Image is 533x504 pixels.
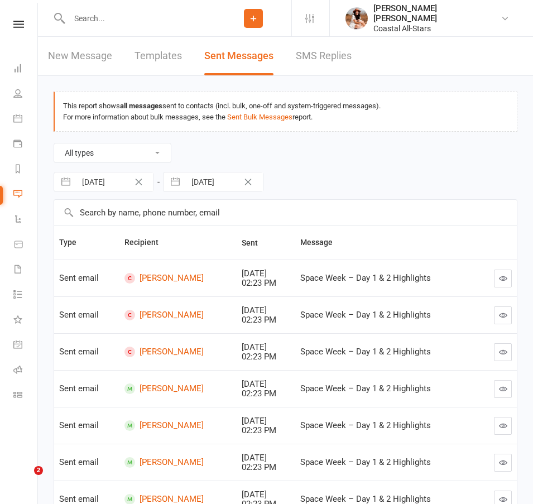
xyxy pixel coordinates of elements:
div: Coastal All-Stars [373,23,501,33]
a: Payments [13,132,39,157]
div: 02:23 PM [242,279,290,288]
div: [DATE] [242,453,290,463]
div: Space Week – Day 1 & 2 Highlights [300,273,475,283]
input: To [185,172,263,191]
a: Class kiosk mode [13,383,39,409]
div: [DATE] [242,306,290,315]
img: thumb_image1710277404.png [345,7,368,30]
div: [PERSON_NAME] [PERSON_NAME] [373,3,501,23]
div: Sent email [59,347,114,357]
div: [DATE] [242,490,290,500]
input: From [76,172,153,191]
div: Sent email [59,421,114,430]
a: [PERSON_NAME] [124,310,232,320]
a: Templates [135,37,182,75]
a: Sent Messages [204,37,273,75]
iframe: Intercom live chat [11,466,38,493]
button: Sent [242,236,270,249]
div: For more information about bulk messages, see the report. [63,112,508,123]
div: Space Week – Day 1 & 2 Highlights [300,458,475,467]
div: Space Week – Day 1 & 2 Highlights [300,421,475,430]
button: Clear Date [238,175,258,189]
span: 2 [34,466,43,475]
div: Sent email [59,384,114,393]
div: [DATE] [242,269,290,279]
div: [DATE] [242,416,290,426]
a: What's New [13,308,39,333]
th: Type [54,226,119,260]
input: Search... [66,11,215,26]
div: Sent email [59,495,114,504]
a: [PERSON_NAME] [124,383,232,394]
button: Clear Date [129,175,148,189]
a: [PERSON_NAME] [124,347,232,357]
div: 02:23 PM [242,352,290,362]
a: SMS Replies [296,37,352,75]
span: Sent [242,238,270,247]
th: Recipient [119,226,237,260]
a: [PERSON_NAME] [124,273,232,284]
a: Calendar [13,107,39,132]
div: 02:23 PM [242,389,290,399]
a: [PERSON_NAME] [124,457,232,468]
strong: all messages [120,102,162,110]
a: Dashboard [13,57,39,82]
div: Sent email [59,458,114,467]
a: New Message [48,37,112,75]
div: 02:23 PM [242,315,290,325]
div: Space Week – Day 1 & 2 Highlights [300,310,475,320]
div: This report shows sent to contacts (incl. bulk, one-off and system-triggered messages). [63,100,508,112]
div: 02:23 PM [242,426,290,435]
a: Roll call kiosk mode [13,358,39,383]
div: Space Week – Day 1 & 2 Highlights [300,347,475,357]
a: Reports [13,157,39,183]
a: Sent Bulk Messages [227,113,292,121]
th: Message [295,226,480,260]
div: [DATE] [242,343,290,352]
div: Space Week – Day 1 & 2 Highlights [300,384,475,393]
a: [PERSON_NAME] [124,420,232,431]
div: Sent email [59,273,114,283]
a: Product Sales [13,233,39,258]
input: Search by name, phone number, email [54,200,517,225]
div: Sent email [59,310,114,320]
div: Space Week – Day 1 & 2 Highlights [300,495,475,504]
div: 02:23 PM [242,463,290,472]
a: General attendance kiosk mode [13,333,39,358]
div: [DATE] [242,380,290,389]
a: People [13,82,39,107]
